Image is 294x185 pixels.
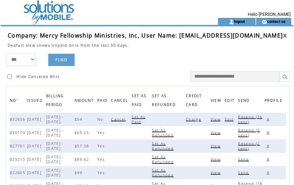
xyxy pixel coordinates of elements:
a: Resend (16 sent) [238,114,262,124]
a: BILLING PERIOD [46,93,64,106]
span: Click to view this bill [211,144,222,148]
span: Click to view this bill [211,117,222,122]
a: Resend (3 sent) [238,128,260,137]
span: Click to set this bill as refunded [152,128,175,138]
span: CREDIT CARD [186,92,202,111]
span: [DATE] - [DATE] [46,141,64,151]
a: Edit profile [265,130,271,136]
span: No [97,117,105,122]
span: [DATE] [27,157,43,162]
span: Click to view this bill [211,170,222,175]
a: logout [234,19,245,24]
span: SET AS PAID [132,92,146,111]
span: BILLING PERIOD [46,92,64,111]
span: 832636 [10,117,27,122]
a: AMOUNT [75,98,96,102]
span: PAID [97,96,109,106]
a: Edit [225,117,235,121]
span: Click to set this bill as refunded [152,141,175,151]
span: 825215 [10,157,27,162]
span: $65.25 [75,130,91,135]
span: 827701 [10,144,27,148]
span: Yes [97,130,106,135]
a: PAID [97,98,109,102]
span: AMOUNT [75,96,96,106]
span: Click to view this bill [211,157,222,162]
span: Click to send this bill to cutomer's email, the number is indicated how many times it already sent [238,141,260,151]
span: [DATE] - [DATE] [46,114,64,124]
span: [DATE] - [DATE] [46,168,64,178]
span: [DATE] [27,117,43,122]
a: View [211,130,222,134]
span: $89.62 [75,157,91,162]
img: account_icon.gif [229,19,234,25]
a: Send [238,170,251,174]
span: $54 [75,117,84,122]
span: [DATE] [27,170,43,175]
a: Charge [186,117,203,121]
a: Edit profile [265,116,271,123]
span: Click to view this bill [211,130,222,135]
span: Yes [97,144,106,148]
span: VIEW [211,96,223,106]
span: EDIT [225,96,236,106]
a: Set As Paid [132,114,145,124]
span: Click to charge this bill [186,117,203,122]
span: Click to edit this bill [225,117,235,122]
span: [DATE] - [DATE] [46,154,64,164]
span: 822605 [10,170,27,175]
span: [DATE] [27,130,43,135]
a: Set As Refunded [152,168,175,177]
a: Set As Refunded [152,154,175,164]
span: 830170 [10,130,27,135]
span: Hide Canceled Bills [16,74,59,79]
span: Click to send this bill to cutomer's email [238,157,251,162]
span: Hello [PERSON_NAME] [248,12,290,17]
span: [DATE] [27,144,43,148]
span: Click to send this bill to cutomer's email [238,170,251,175]
a: Set As Refunded [152,141,175,150]
span: Send the bill to the customer's email [238,96,251,106]
span: Click to cancel this bill [111,117,127,122]
a: Send [238,157,251,161]
a: contact us [267,19,286,24]
a: Cancel [111,117,127,121]
a: FIND [48,54,75,66]
a: View [211,170,222,174]
a: ISSUED [27,98,44,102]
span: Yes [97,170,106,175]
span: SET AS REFUNDED [152,92,177,111]
a: Set As Refunded [152,128,175,137]
span: $49 [75,170,84,175]
a: View [211,144,222,148]
span: Click to send this bill to cutomer's email, the number is indicated how many times it already sent [238,128,260,138]
span: Company: Mercy Fellowship Ministries, Inc, User Name: [EMAIL_ADDRESS][DOMAIN_NAME] [8,32,283,39]
span: Click to set this bill as refunded [152,154,175,164]
span: $57.38 [75,144,91,148]
a: Edit profile [265,156,271,163]
a: Edit profile [265,143,271,150]
span: Click to set this bill as refunded [152,168,175,178]
span: ISSUED [27,96,44,106]
a: NO' [10,98,19,102]
span: Yes [97,157,106,162]
span: PROFILE [265,96,284,106]
a: Edit profile [265,170,271,176]
img: contact_us_icon.gif [262,19,267,25]
span: Deafult view shows Unpaid bills from the last 30 days. [8,43,129,48]
span: [DATE] - [DATE] [46,128,64,138]
span: NO' [10,96,19,106]
span: CANCEL [111,96,130,106]
a: View [211,157,222,161]
a: Resend (2 sent) [238,141,260,150]
span: Click to set this bill as paid [132,114,145,124]
span: Click to send this bill to cutomer's email, the number is indicated how many times it already sent [238,114,262,124]
a: View [211,117,222,121]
